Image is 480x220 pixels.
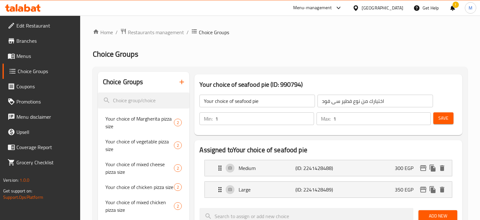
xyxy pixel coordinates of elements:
[93,47,138,61] span: Choice Groups
[418,163,428,173] button: edit
[105,115,174,130] span: Your choice of Margherita pizza size
[428,163,437,173] button: duplicate
[174,184,181,190] span: 2
[395,164,418,172] p: 300 EGP
[205,182,452,198] div: Expand
[437,163,447,173] button: delete
[105,198,174,214] span: Your choice of mixed chicken pizza size
[295,164,333,172] p: (ID: 2241428488)
[3,124,80,140] a: Upsell
[16,143,75,151] span: Coverage Report
[187,28,189,36] li: /
[98,134,190,157] div: Your choice of vegetable pizza size2
[205,160,452,176] div: Expand
[199,157,457,179] li: Expand
[105,138,174,153] span: Your choice of vegetable pizza size
[3,18,80,33] a: Edit Restaurant
[16,37,75,45] span: Branches
[3,155,80,170] a: Grocery Checklist
[3,48,80,64] a: Menus
[98,179,190,195] div: Your choice of chicken pizza size2
[3,193,43,201] a: Support.OpsPlatform
[3,64,80,79] a: Choice Groups
[3,176,19,184] span: Version:
[3,109,80,124] a: Menu disclaimer
[128,28,184,36] span: Restaurants management
[428,185,437,194] button: duplicate
[199,145,457,155] h2: Assigned to Your choice of seafood pie
[418,185,428,194] button: edit
[105,160,174,176] span: Your choice of mixed cheese pizza size
[199,28,229,36] span: Choice Groups
[239,186,295,193] p: Large
[3,79,80,94] a: Coupons
[174,165,181,171] span: 2
[433,112,453,124] button: Save
[362,4,403,11] div: [GEOGRAPHIC_DATA]
[16,52,75,60] span: Menus
[174,141,182,149] div: Choices
[424,212,452,220] span: Add New
[199,179,457,200] li: Expand
[16,22,75,29] span: Edit Restaurant
[199,79,457,90] h3: Your choice of seafood pie (ID: 990794)
[105,183,174,191] span: Your choice of chicken pizza size
[20,176,29,184] span: 1.0.0
[174,120,181,126] span: 2
[469,4,472,11] span: M
[120,28,184,36] a: Restaurants management
[3,94,80,109] a: Promotions
[321,115,331,123] p: Max:
[3,33,80,48] a: Branches
[293,4,332,12] div: Menu-management
[116,28,118,36] li: /
[18,67,75,75] span: Choice Groups
[3,187,32,195] span: Get support on:
[93,28,467,36] nav: breadcrumb
[239,164,295,172] p: Medium
[16,83,75,90] span: Coupons
[16,98,75,105] span: Promotions
[103,77,143,87] h2: Choice Groups
[16,128,75,136] span: Upsell
[3,140,80,155] a: Coverage Report
[174,119,182,126] div: Choices
[98,92,190,109] input: search
[395,186,418,193] p: 350 EGP
[438,114,448,122] span: Save
[16,159,75,166] span: Grocery Checklist
[93,28,113,36] a: Home
[174,203,181,209] span: 2
[174,164,182,172] div: Choices
[437,185,447,194] button: delete
[174,142,181,148] span: 2
[204,115,213,123] p: Min:
[98,111,190,134] div: Your choice of Margherita pizza size2
[98,157,190,179] div: Your choice of mixed cheese pizza size2
[295,186,333,193] p: (ID: 2241428489)
[98,195,190,217] div: Your choice of mixed chicken pizza size2
[16,113,75,121] span: Menu disclaimer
